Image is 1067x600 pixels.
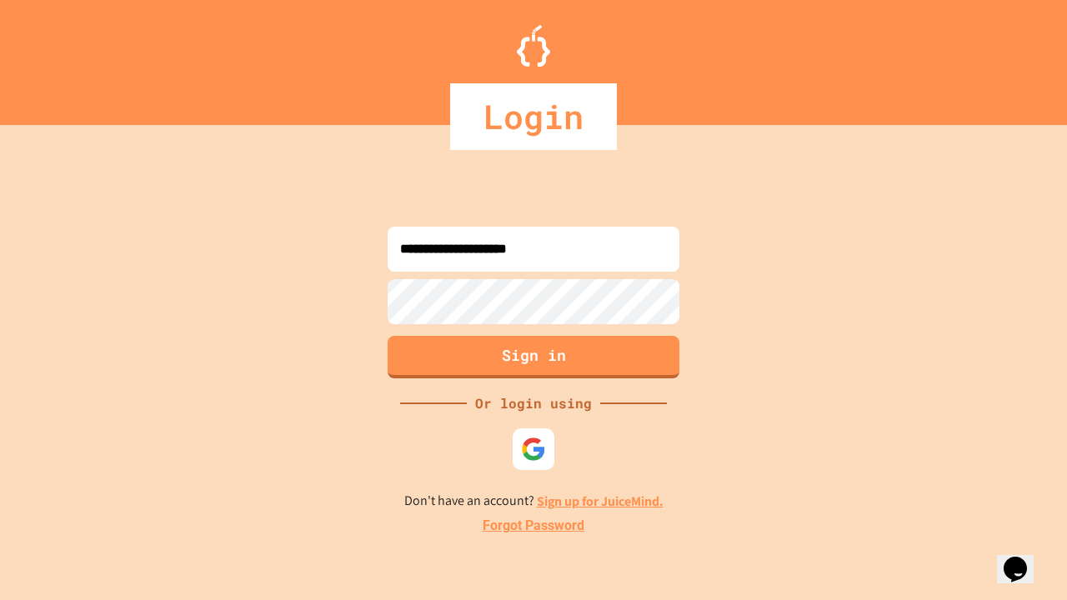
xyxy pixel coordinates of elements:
button: Sign in [388,336,679,378]
img: google-icon.svg [521,437,546,462]
p: Don't have an account? [404,491,664,512]
img: Logo.svg [517,25,550,67]
a: Forgot Password [483,516,584,536]
iframe: chat widget [997,533,1050,583]
a: Sign up for JuiceMind. [537,492,664,510]
div: Or login using [467,393,600,413]
div: Login [450,83,617,150]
